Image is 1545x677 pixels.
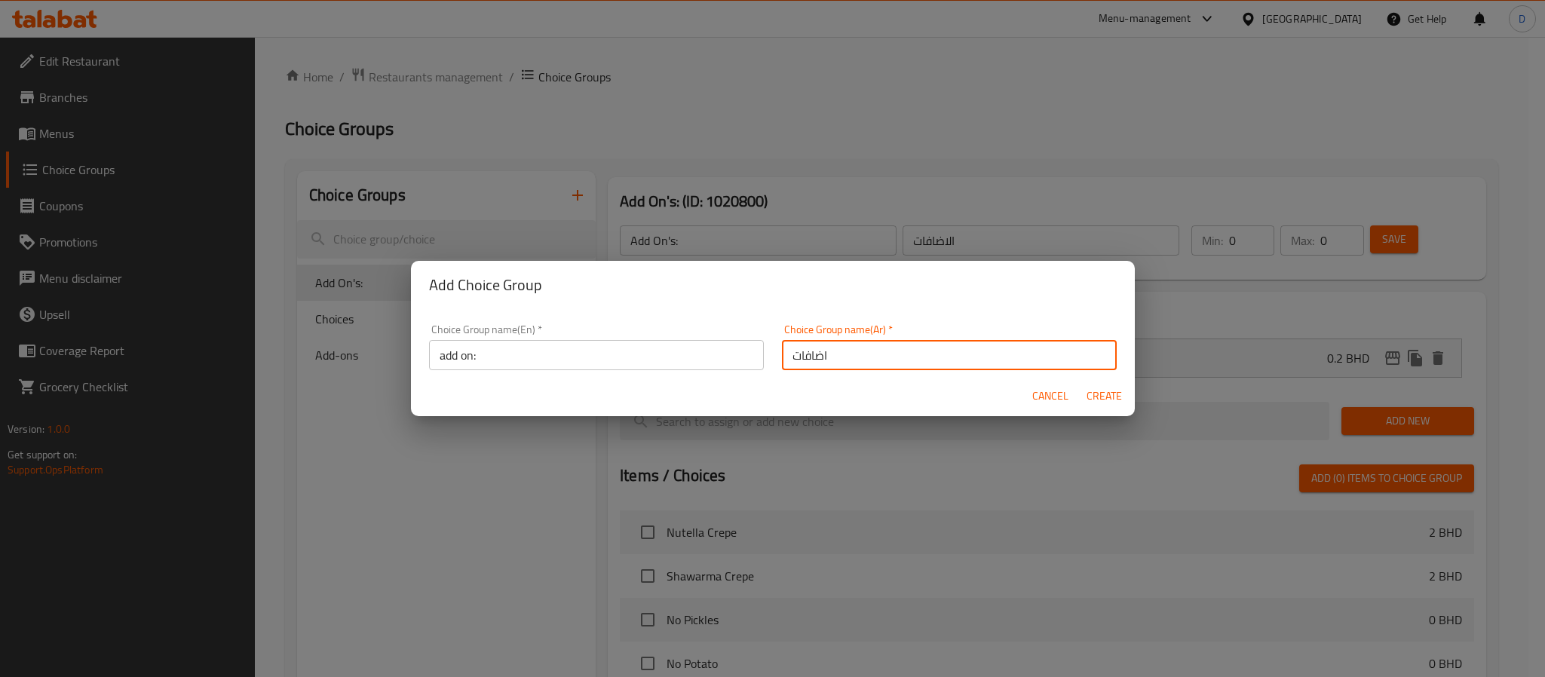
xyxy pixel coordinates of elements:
[1026,382,1074,410] button: Cancel
[782,340,1117,370] input: Please enter Choice Group name(ar)
[429,273,1117,297] h2: Add Choice Group
[1081,382,1129,410] button: Create
[1087,387,1123,406] span: Create
[1032,387,1068,406] span: Cancel
[429,340,764,370] input: Please enter Choice Group name(en)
